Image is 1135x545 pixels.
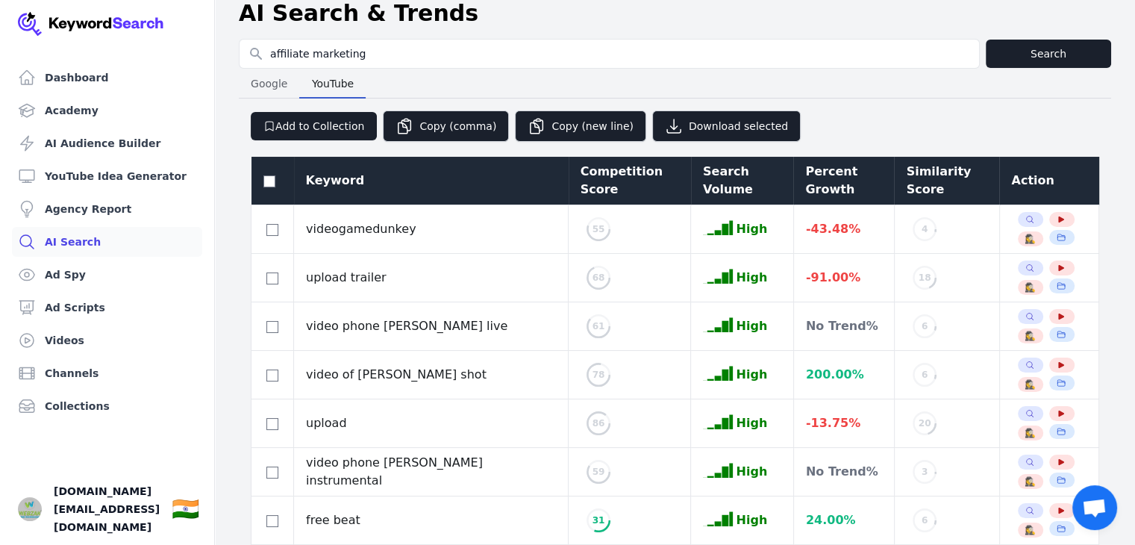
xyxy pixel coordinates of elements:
[736,317,767,335] p: High
[12,391,202,421] a: Collections
[736,269,767,287] p: High
[172,494,199,524] button: 🇮🇳
[1072,485,1117,530] div: Open chat
[1011,172,1086,190] div: Action
[306,172,557,190] div: Keyword
[806,220,882,238] div: -43.48 %
[736,463,767,481] p: High
[294,205,569,254] td: videogamedunkey
[922,321,928,331] text: 6
[1024,476,1036,488] button: 🕵️‍♀️
[12,128,202,158] a: AI Audience Builder
[703,163,781,199] div: Search Volume
[736,511,767,529] p: High
[294,448,569,496] td: video phone [PERSON_NAME] instrumental
[1024,330,1035,342] span: 🕵️‍♀️
[592,321,605,331] text: 61
[1024,476,1035,488] span: 🕵️‍♀️
[172,496,199,523] div: 🇮🇳
[383,110,509,142] button: Copy (comma)
[12,358,202,388] a: Channels
[986,40,1111,68] button: Search
[592,272,605,283] text: 68
[294,399,569,448] td: upload
[1024,330,1036,342] button: 🕵️‍♀️
[922,467,928,477] text: 3
[652,110,801,142] button: Download selected
[306,73,360,94] span: YouTube
[240,40,979,68] input: Search
[592,224,605,234] text: 55
[12,96,202,125] a: Academy
[12,293,202,323] a: Ad Scripts
[919,272,931,283] text: 18
[1024,233,1035,245] span: 🕵️‍♀️
[581,163,679,199] div: Competition Score
[806,366,882,384] div: 200.00 %
[1024,281,1035,293] span: 🕵️‍♀️
[294,302,569,351] td: video phone [PERSON_NAME] live
[18,497,42,521] img: WEBZAK Cyber Technologies
[294,351,569,399] td: video of [PERSON_NAME] shot
[12,161,202,191] a: YouTube Idea Generator
[592,418,605,429] text: 86
[592,467,605,477] text: 59
[1024,281,1036,293] button: 🕵️‍♀️
[592,370,605,380] text: 78
[805,163,882,199] div: Percent Growth
[294,254,569,302] td: upload trailer
[294,496,569,545] td: free beat
[806,414,882,432] div: -13.75 %
[12,63,202,93] a: Dashboard
[12,194,202,224] a: Agency Report
[1024,427,1035,439] span: 🕵️‍♀️
[1024,524,1035,536] span: 🕵️‍♀️
[1024,379,1036,390] button: 🕵️‍♀️
[922,370,928,380] text: 6
[251,112,377,140] button: Add to Collection
[1024,379,1035,390] span: 🕵️‍♀️
[18,12,164,36] img: Your Company
[736,414,767,432] p: High
[12,326,202,355] a: Videos
[592,515,605,526] text: 31
[12,260,202,290] a: Ad Spy
[806,463,882,481] div: No Trend %
[18,497,42,521] button: Open user button
[1024,233,1036,245] button: 🕵️‍♀️
[515,110,646,142] button: Copy (new line)
[922,224,928,234] text: 4
[1024,427,1036,439] button: 🕵️‍♀️
[245,73,293,94] span: Google
[919,418,931,429] text: 20
[922,515,928,526] text: 6
[736,220,767,238] p: High
[54,482,160,536] span: [DOMAIN_NAME][EMAIL_ADDRESS][DOMAIN_NAME]
[12,227,202,257] a: AI Search
[806,317,882,335] div: No Trend %
[1024,524,1036,536] button: 🕵️‍♀️
[736,366,767,384] p: High
[806,269,882,287] div: -91.00 %
[906,163,987,199] div: Similarity Score
[806,511,882,529] div: 24.00 %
